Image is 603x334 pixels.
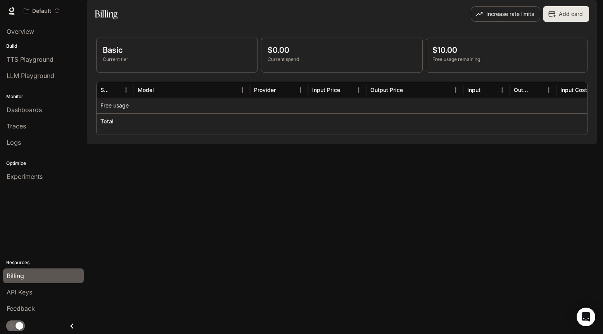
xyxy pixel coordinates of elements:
[95,6,117,22] h1: Billing
[32,8,51,14] p: Default
[531,84,543,96] button: Sort
[120,84,132,96] button: Menu
[514,87,530,93] div: Output
[404,84,415,96] button: Sort
[450,84,461,96] button: Menu
[312,87,340,93] div: Input Price
[577,308,595,326] div: Open Intercom Messenger
[103,56,251,63] p: Current tier
[467,87,480,93] div: Input
[155,84,166,96] button: Sort
[496,84,508,96] button: Menu
[138,87,154,93] div: Model
[109,84,120,96] button: Sort
[341,84,352,96] button: Sort
[295,84,306,96] button: Menu
[543,6,589,22] button: Add card
[543,84,555,96] button: Menu
[103,44,251,56] p: Basic
[20,3,63,19] button: Open workspace menu
[276,84,288,96] button: Sort
[481,84,493,96] button: Sort
[432,44,581,56] p: $10.00
[268,44,416,56] p: $0.00
[100,102,129,109] p: Free usage
[100,118,114,125] h6: Total
[254,87,276,93] div: Provider
[471,6,540,22] button: Increase rate limits
[560,87,587,93] div: Input Cost
[370,87,403,93] div: Output Price
[100,87,108,93] div: Service
[432,56,581,63] p: Free usage remaining
[237,84,248,96] button: Menu
[353,84,365,96] button: Menu
[268,56,416,63] p: Current spend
